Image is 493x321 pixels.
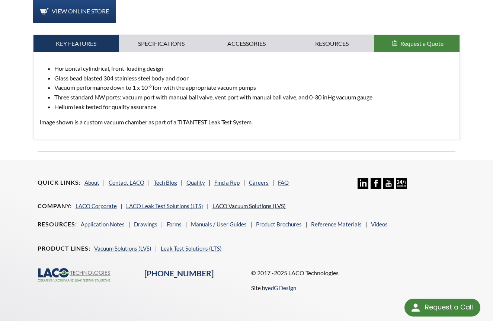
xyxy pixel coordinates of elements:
[404,299,480,317] div: Request a Call
[38,179,81,187] h4: Quick Links
[39,117,289,127] p: Image shown is a custom vacuum chamber as part of a TITANTEST Leak Test System.
[134,221,157,228] a: Drawings
[256,221,302,228] a: Product Brochures
[371,221,388,228] a: Videos
[144,268,214,278] a: [PHONE_NUMBER]
[154,179,177,186] a: Tech Blog
[251,268,456,278] p: © 2017 -2025 LACO Technologies
[191,221,247,228] a: Manuals / User Guides
[374,35,460,52] button: Request a Quote
[54,64,454,73] li: Horizontal cylindrical, front-loading design
[38,202,72,210] h4: Company
[109,179,144,186] a: Contact LACO
[54,73,454,83] li: Glass bead blasted 304 stainless steel body and door
[126,203,203,209] a: LACO Leak Test Solutions (LTS)
[148,83,152,89] sup: -6
[396,178,407,189] img: 24/7 Support Icon
[268,285,296,291] a: edG Design
[54,102,454,112] li: Helium leak tested for quality assurance
[119,35,204,52] a: Specifications
[161,245,222,252] a: Leak Test Solutions (LTS)
[76,203,117,209] a: LACO Corporate
[38,245,90,252] h4: Product Lines
[425,299,473,316] div: Request a Call
[81,221,125,228] a: Application Notes
[84,179,99,186] a: About
[38,220,77,228] h4: Resources
[289,35,374,52] a: Resources
[410,302,422,314] img: round button
[311,221,362,228] a: Reference Materials
[278,179,289,186] a: FAQ
[212,203,286,209] a: LACO Vacuum Solutions (LVS)
[94,245,151,252] a: Vacuum Solutions (LVS)
[214,179,240,186] a: Find a Rep
[251,283,296,292] p: Site by
[52,7,109,15] span: View Online Store
[54,83,454,92] li: Vacuum performance down to 1 x 10 Torr with the appropriate vacuum pumps
[33,35,119,52] a: Key Features
[204,35,289,52] a: Accessories
[54,92,454,102] li: Three standard NW ports: vacuum port with manual ball valve, vent port with manual ball valve, an...
[167,221,182,228] a: Forms
[186,179,205,186] a: Quality
[249,179,269,186] a: Careers
[396,183,407,190] a: 24/7 Support
[400,40,444,47] span: Request a Quote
